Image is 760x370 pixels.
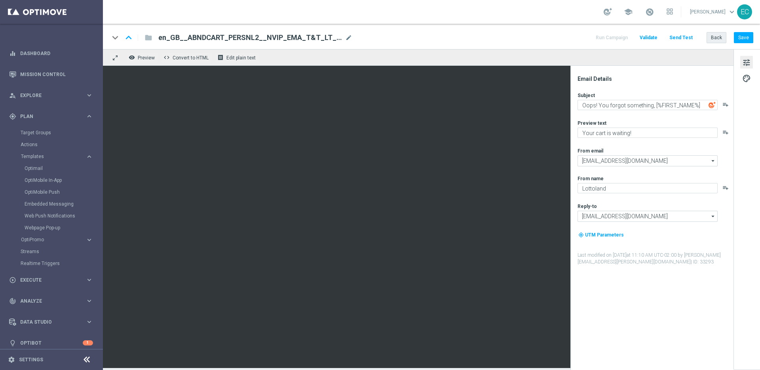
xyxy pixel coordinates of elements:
a: Actions [21,141,82,148]
span: en_GB__ABNDCART_PERSNL2__NVIP_EMA_T&T_LT_COPY [158,33,342,42]
span: Convert to HTML [173,55,209,61]
div: Embedded Messaging [25,198,102,210]
span: Analyze [20,299,85,303]
a: Settings [19,357,43,362]
img: optiGenie.svg [709,101,716,109]
i: track_changes [9,298,16,305]
i: receipt [217,54,224,61]
i: remove_red_eye [129,54,135,61]
button: Send Test [668,32,694,43]
div: Optibot [9,332,93,353]
div: Email Details [578,75,733,82]
div: Mission Control [9,64,93,85]
div: Streams [21,246,102,257]
a: OptiMobile In-App [25,177,82,183]
div: Analyze [9,298,85,305]
i: arrow_drop_down [709,211,717,221]
div: 1 [83,340,93,345]
span: | ID: 33293 [691,259,714,265]
button: lightbulb Optibot 1 [9,340,93,346]
i: keyboard_arrow_right [85,297,93,305]
div: Realtime Triggers [21,257,102,269]
a: [PERSON_NAME]keyboard_arrow_down [689,6,737,18]
i: person_search [9,92,16,99]
i: settings [8,356,15,363]
div: Templates [21,151,102,234]
span: keyboard_arrow_down [728,8,736,16]
i: keyboard_arrow_right [85,92,93,99]
div: EC [737,4,752,19]
label: Last modified on [DATE] at 11:10 AM UTC-02:00 by [PERSON_NAME][EMAIL_ADDRESS][PERSON_NAME][DOMAIN... [578,252,733,265]
a: OptiMobile Push [25,189,82,195]
span: Preview [138,55,155,61]
span: OptiPromo [21,237,78,242]
label: Subject [578,92,595,99]
a: Realtime Triggers [21,260,82,267]
button: remove_red_eye Preview [127,52,158,63]
i: keyboard_arrow_right [85,276,93,284]
button: Data Studio keyboard_arrow_right [9,319,93,325]
div: gps_fixed Plan keyboard_arrow_right [9,113,93,120]
span: Execute [20,278,85,282]
button: playlist_add [722,101,729,108]
button: playlist_add [722,129,729,135]
span: mode_edit [345,34,352,41]
i: playlist_add [722,185,729,191]
button: Save [734,32,753,43]
button: tune [740,56,753,69]
i: keyboard_arrow_up [123,32,135,44]
span: Validate [640,35,657,40]
button: OptiPromo keyboard_arrow_right [21,236,93,243]
a: Target Groups [21,130,82,136]
input: Select [578,211,718,222]
label: From email [578,148,603,154]
span: Data Studio [20,320,85,324]
div: OptiPromo [21,237,85,242]
button: play_circle_outline Execute keyboard_arrow_right [9,277,93,283]
span: Explore [20,93,85,98]
button: Mission Control [9,71,93,78]
a: Optibot [20,332,83,353]
div: OptiMobile In-App [25,174,102,186]
div: Webpage Pop-up [25,222,102,234]
a: Embedded Messaging [25,201,82,207]
button: person_search Explore keyboard_arrow_right [9,92,93,99]
button: code Convert to HTML [161,52,212,63]
button: equalizer Dashboard [9,50,93,57]
span: Templates [21,154,78,159]
i: gps_fixed [9,113,16,120]
input: Select [578,155,718,166]
span: Edit plain text [226,55,256,61]
button: Back [707,32,726,43]
div: Execute [9,277,85,284]
i: arrow_drop_down [709,156,717,166]
div: Web Push Notifications [25,210,102,222]
div: Data Studio [9,319,85,326]
button: palette [740,72,753,84]
span: school [624,8,633,16]
span: code [163,54,170,61]
span: UTM Parameters [585,232,624,238]
button: Templates keyboard_arrow_right [21,153,93,160]
button: my_location UTM Parameters [578,231,625,239]
a: Dashboard [20,43,93,64]
div: Templates [21,154,85,159]
label: From name [578,175,604,182]
div: Actions [21,139,102,151]
div: track_changes Analyze keyboard_arrow_right [9,298,93,304]
i: lightbulb [9,339,16,347]
div: Optimail [25,162,102,174]
i: play_circle_outline [9,277,16,284]
a: Mission Control [20,64,93,85]
i: keyboard_arrow_right [85,113,93,120]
